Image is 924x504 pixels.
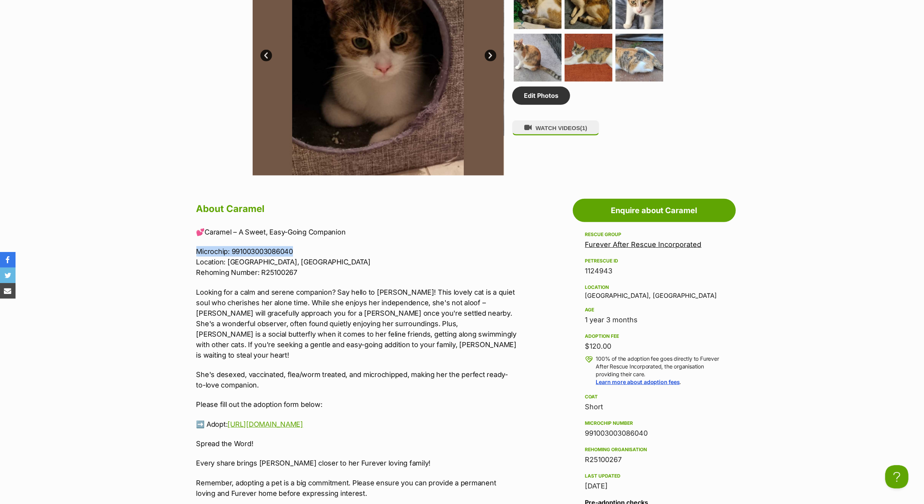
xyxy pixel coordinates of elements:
p: Remember, adopting a pet is a big commitment. Please ensure you can provide a permanent loving an... [196,478,517,499]
div: Last updated [585,473,723,479]
div: Short [585,401,723,412]
p: She's desexed, vaccinated, flea/worm treated, and microchipped, making her the perfect ready-to-l... [196,369,517,390]
div: Coat [585,394,723,400]
span: (1) [580,125,587,131]
iframe: Help Scout Beacon - Open [885,465,908,488]
p: Microchip: 991003003086040 Location: [GEOGRAPHIC_DATA], [GEOGRAPHIC_DATA] Rehoming Number: R25100267 [196,246,517,278]
div: Adoption fee [585,333,723,339]
a: Prev [260,50,272,61]
div: [DATE] [585,481,723,492]
div: 1 year 3 months [585,315,723,325]
div: Location [585,284,723,290]
div: [GEOGRAPHIC_DATA], [GEOGRAPHIC_DATA] [585,283,723,299]
a: Next [485,50,496,61]
div: 1124943 [585,266,723,276]
div: Microchip number [585,420,723,426]
p: Looking for a calm and serene companion? Say hello to [PERSON_NAME]! This lovely cat is a quiet s... [196,287,517,360]
button: WATCH VIDEOS(1) [512,120,599,136]
p: 💕Caramel – A Sweet, Easy-Going Companion [196,227,517,237]
p: Spread the Word! [196,438,517,449]
p: Every share brings [PERSON_NAME] closer to her Furever loving family! [196,458,517,468]
div: PetRescue ID [585,258,723,264]
p: 100% of the adoption fee goes directly to Furever After Rescue Incorporated, the organisation pro... [596,355,723,386]
div: 991003003086040 [585,428,723,439]
div: $120.00 [585,341,723,352]
p: ➡️ Adopt: [196,419,517,429]
p: Please fill out the adoption form below: [196,399,517,410]
div: R25100267 [585,454,723,465]
a: Edit Photos [512,87,570,104]
div: Age [585,307,723,313]
img: Photo of Caramel [514,34,562,82]
h2: About Caramel [196,200,517,217]
img: Photo of Caramel [565,34,612,82]
div: Rescue group [585,231,723,238]
a: Furever After Rescue Incorporated [585,240,702,249]
a: Enquire about Caramel [573,199,736,222]
img: Photo of Caramel [615,34,663,82]
a: Learn more about adoption fees [596,379,680,385]
a: [URL][DOMAIN_NAME] [227,420,303,428]
div: Rehoming organisation [585,447,723,453]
